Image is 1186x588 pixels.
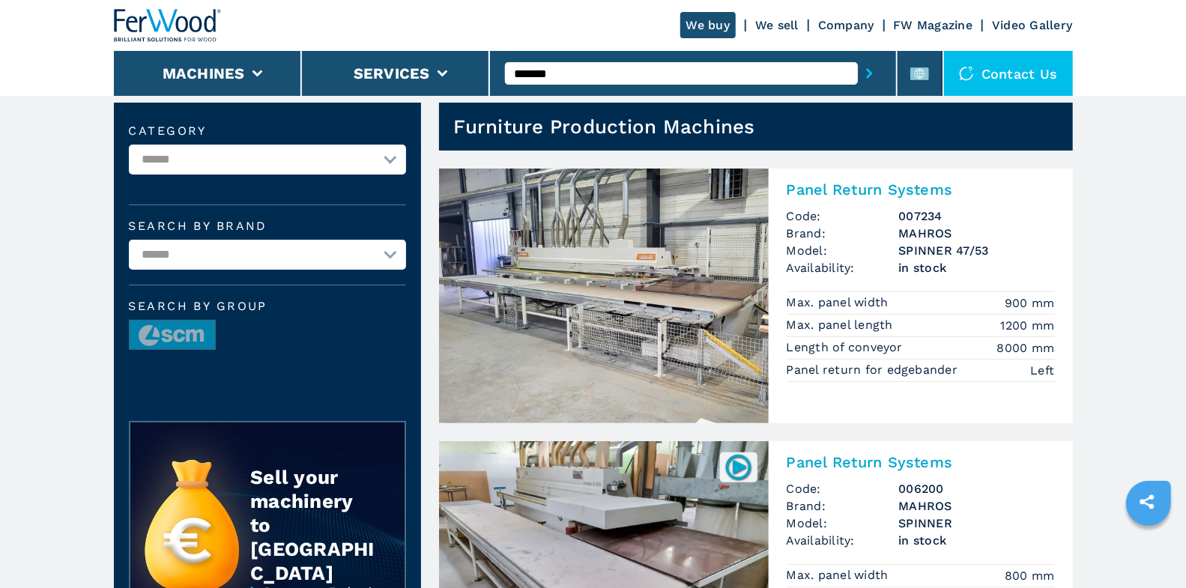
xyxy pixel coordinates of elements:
span: Search by group [129,300,406,312]
a: FW Magazine [894,18,973,32]
h3: MAHROS [899,497,1055,515]
p: Panel return for edgebander [787,362,962,378]
h3: MAHROS [899,225,1055,242]
img: Contact us [959,66,974,81]
h2: Panel Return Systems [787,453,1055,471]
h3: SPINNER [899,515,1055,532]
span: Availability: [787,532,899,549]
em: 900 mm [1005,294,1055,312]
button: submit-button [858,56,881,91]
span: Code: [787,480,899,497]
div: Sell your machinery to [GEOGRAPHIC_DATA] [250,465,375,585]
h1: Furniture Production Machines [454,115,755,139]
em: 8000 mm [997,339,1055,357]
span: Model: [787,515,899,532]
em: Left [1031,362,1055,379]
a: Company [818,18,874,32]
label: Category [129,125,406,137]
img: image [130,321,215,351]
div: Contact us [944,51,1073,96]
img: 006200 [724,452,753,482]
button: Services [354,64,430,82]
h3: 006200 [899,480,1055,497]
span: in stock [899,259,1055,276]
span: Brand: [787,497,899,515]
p: Max. panel width [787,294,892,311]
span: in stock [899,532,1055,549]
em: 800 mm [1005,567,1055,584]
img: Ferwood [114,9,222,42]
label: Search by brand [129,220,406,232]
span: Model: [787,242,899,259]
h3: 007234 [899,207,1055,225]
h2: Panel Return Systems [787,181,1055,198]
h3: SPINNER 47/53 [899,242,1055,259]
p: Max. panel length [787,317,898,333]
p: Length of conveyor [787,339,907,356]
a: sharethis [1128,483,1166,521]
em: 1200 mm [1001,317,1055,334]
a: We sell [755,18,799,32]
span: Availability: [787,259,899,276]
span: Brand: [787,225,899,242]
p: Max. panel width [787,567,892,584]
img: Panel Return Systems MAHROS SPINNER 47/53 [439,169,769,423]
span: Code: [787,207,899,225]
a: Panel Return Systems MAHROS SPINNER 47/53Panel Return SystemsCode:007234Brand:MAHROSModel:SPINNER... [439,169,1073,423]
iframe: Chat [1122,521,1175,577]
a: We buy [680,12,736,38]
a: Video Gallery [992,18,1072,32]
button: Machines [163,64,245,82]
